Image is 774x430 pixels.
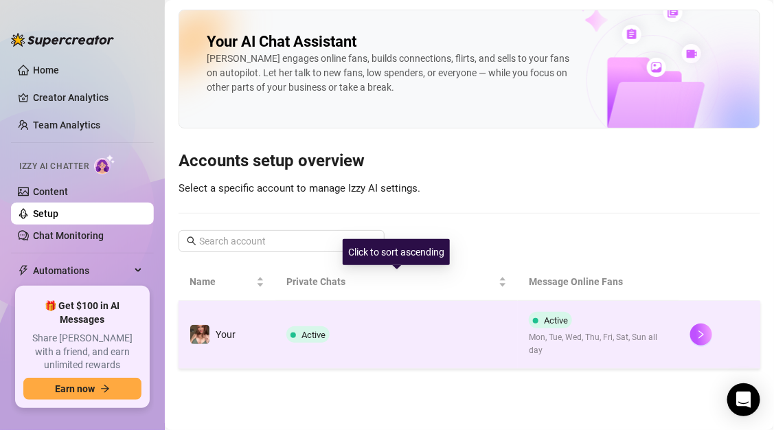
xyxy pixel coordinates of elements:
span: Izzy AI Chatter [19,160,89,173]
span: Automations [33,260,130,282]
div: Click to sort ascending [343,239,450,265]
span: thunderbolt [18,265,29,276]
span: Active [301,330,326,340]
h3: Accounts setup overview [179,150,760,172]
span: search [187,236,196,246]
img: logo-BBDzfeDw.svg [11,33,114,47]
span: Share [PERSON_NAME] with a friend, and earn unlimited rewards [23,332,141,372]
a: Setup [33,208,58,219]
a: Team Analytics [33,120,100,131]
th: Name [179,263,275,301]
span: Active [544,315,568,326]
span: Earn now [55,383,95,394]
a: Home [33,65,59,76]
button: Earn nowarrow-right [23,378,141,400]
input: Search account [199,234,365,249]
img: Your [190,325,209,344]
a: Content [33,186,68,197]
th: Private Chats [275,263,518,301]
h2: Your AI Chat Assistant [207,32,356,52]
span: Mon, Tue, Wed, Thu, Fri, Sat, Sun all day [529,331,668,357]
span: Name [190,274,253,289]
img: AI Chatter [94,155,115,174]
span: Select a specific account to manage Izzy AI settings. [179,182,420,194]
span: arrow-right [100,384,110,394]
span: 🎁 Get $100 in AI Messages [23,299,141,326]
a: Creator Analytics [33,87,143,109]
span: Your [216,329,236,340]
div: Open Intercom Messenger [727,383,760,416]
div: [PERSON_NAME] engages online fans, builds connections, flirts, and sells to your fans on autopilo... [207,52,575,95]
button: right [690,324,712,346]
span: Private Chats [286,274,496,289]
th: Message Online Fans [518,263,679,301]
span: right [696,330,706,339]
a: Chat Monitoring [33,230,104,241]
